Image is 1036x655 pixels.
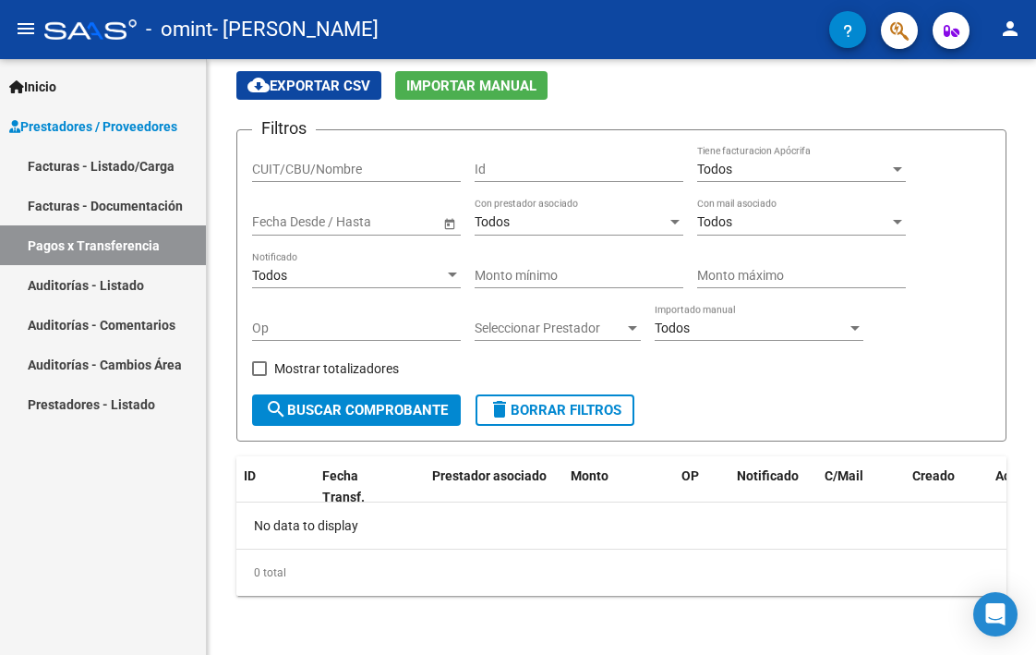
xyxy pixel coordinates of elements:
mat-icon: person [999,18,1021,40]
span: Fecha Transf. [322,468,365,504]
h3: Filtros [252,115,316,141]
span: Mostrar totalizadores [274,358,399,380]
span: Inicio [9,77,56,97]
span: OP [681,468,699,483]
datatable-header-cell: OP [674,456,729,517]
span: Todos [252,268,287,283]
mat-icon: search [265,398,287,420]
datatable-header-cell: Notificado [729,456,817,517]
input: Fecha fin [335,214,426,230]
button: Importar Manual [395,71,548,100]
datatable-header-cell: C/Mail [817,456,905,517]
div: No data to display [236,503,1006,549]
span: - omint [146,9,212,50]
button: Open calendar [440,213,459,233]
button: Exportar CSV [236,71,381,100]
span: Todos [475,214,510,229]
button: Buscar Comprobante [252,394,461,426]
span: Importar Manual [406,78,536,94]
span: Todos [697,214,732,229]
div: 0 total [236,550,1006,596]
span: Todos [655,321,690,335]
mat-icon: delete [488,398,511,420]
span: - [PERSON_NAME] [212,9,379,50]
span: ID [244,468,256,483]
span: Seleccionar Prestador [475,321,624,336]
div: Open Intercom Messenger [973,592,1018,637]
input: Fecha inicio [252,214,319,230]
datatable-header-cell: ID [236,456,315,517]
span: Buscar Comprobante [265,402,448,418]
datatable-header-cell: Prestador asociado [425,456,563,517]
span: Notificado [737,468,799,483]
span: Prestadores / Proveedores [9,116,177,137]
mat-icon: cloud_download [247,74,270,96]
datatable-header-cell: Monto [563,456,674,517]
span: Borrar Filtros [488,402,621,418]
datatable-header-cell: Creado [905,456,988,517]
span: Monto [571,468,608,483]
span: C/Mail [825,468,863,483]
span: Exportar CSV [247,78,370,94]
button: Borrar Filtros [476,394,634,426]
mat-icon: menu [15,18,37,40]
datatable-header-cell: Fecha Transf. [315,456,398,517]
span: Todos [697,162,732,176]
span: Creado [912,468,955,483]
span: Prestador asociado [432,468,547,483]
